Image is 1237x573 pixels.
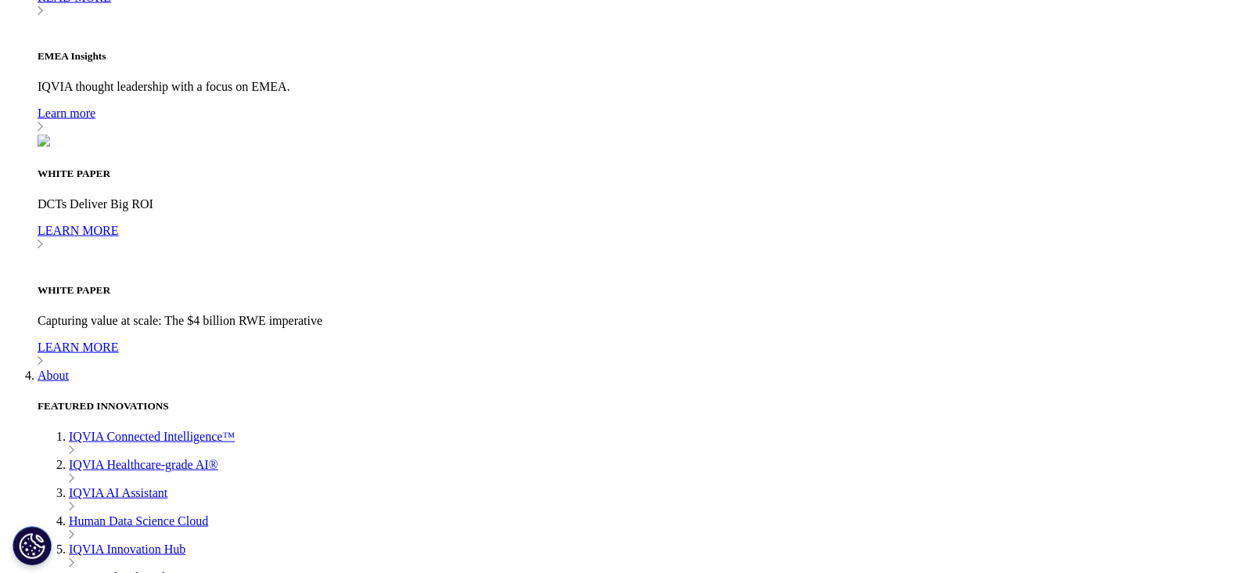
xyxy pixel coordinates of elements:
h5: EMEA Insights [38,50,1231,63]
a: IQVIA Innovation Hub [69,542,185,556]
a: IQVIA Healthcare-grade AI® [69,458,218,471]
button: Cookies Settings [13,526,52,565]
h5: WHITE PAPER [38,168,1231,180]
h5: WHITE PAPER [38,284,1231,297]
a: About [38,369,69,382]
a: IQVIA Connected Intelligence™ [69,430,235,443]
a: Human Data Science Cloud [69,514,208,528]
p: DCTs Deliver Big ROI [38,197,1231,211]
a: LEARN MORE [38,341,1231,369]
a: Learn more [38,106,1231,135]
a: LEARN MORE [38,224,1231,252]
h5: FEATURED INNOVATIONS [38,400,1231,413]
img: 1127_group-of-financial-professionals-analyzing-markets.jpg [38,135,50,147]
p: Capturing value at scale: The $4 billion RWE imperative [38,314,1231,328]
p: IQVIA thought leadership with a focus on EMEA. [38,80,1231,94]
a: IQVIA AI Assistant [69,486,167,499]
